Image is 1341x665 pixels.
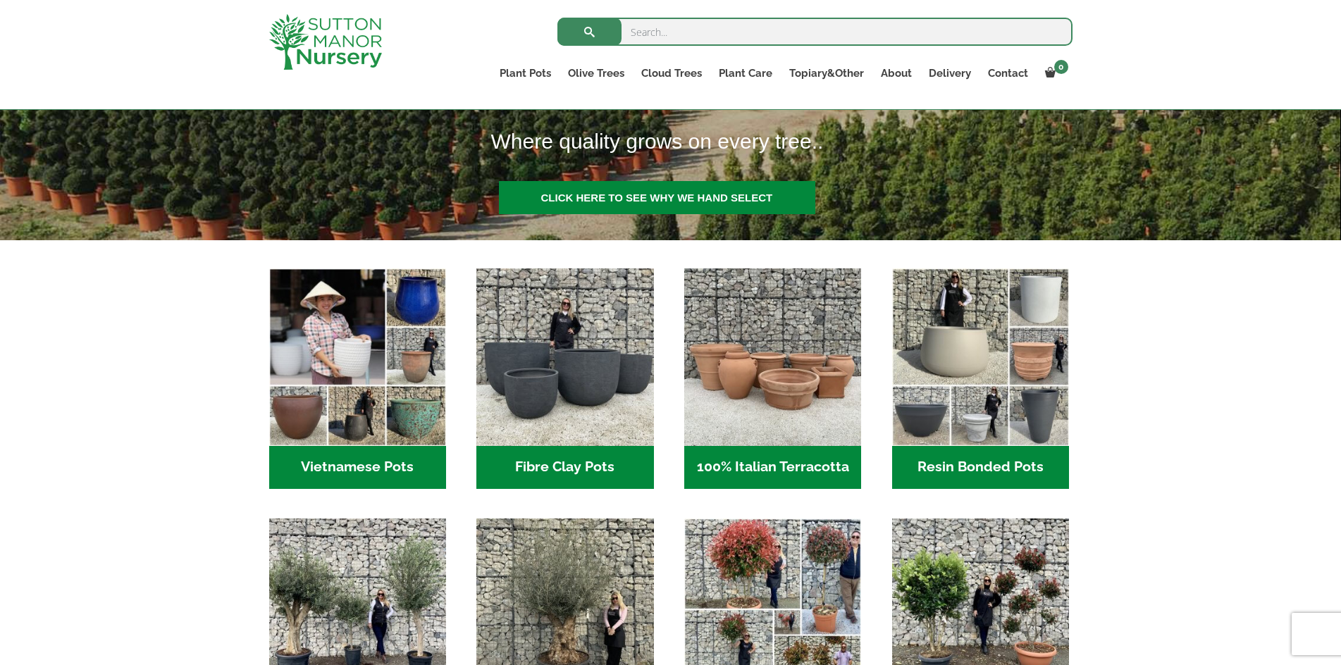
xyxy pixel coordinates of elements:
a: Plant Pots [491,63,560,83]
a: 0 [1037,63,1073,83]
img: logo [269,14,382,70]
img: Home - 1B137C32 8D99 4B1A AA2F 25D5E514E47D 1 105 c [684,268,861,445]
h2: Vietnamese Pots [269,446,446,490]
a: Topiary&Other [781,63,872,83]
h2: Fibre Clay Pots [476,446,653,490]
input: Search... [557,18,1073,46]
a: Plant Care [710,63,781,83]
span: 0 [1054,60,1068,74]
a: Visit product category Resin Bonded Pots [892,268,1069,489]
a: Delivery [920,63,980,83]
a: About [872,63,920,83]
img: Home - 6E921A5B 9E2F 4B13 AB99 4EF601C89C59 1 105 c [269,268,446,445]
a: Visit product category Fibre Clay Pots [476,268,653,489]
a: Visit product category 100% Italian Terracotta [684,268,861,489]
a: Cloud Trees [633,63,710,83]
h2: 100% Italian Terracotta [684,446,861,490]
a: Olive Trees [560,63,633,83]
h1: Where quality grows on every tree.. [474,120,1166,163]
img: Home - 8194B7A3 2818 4562 B9DD 4EBD5DC21C71 1 105 c 1 [476,268,653,445]
a: Contact [980,63,1037,83]
img: Home - 67232D1B A461 444F B0F6 BDEDC2C7E10B 1 105 c [892,268,1069,445]
h2: Resin Bonded Pots [892,446,1069,490]
a: Visit product category Vietnamese Pots [269,268,446,489]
